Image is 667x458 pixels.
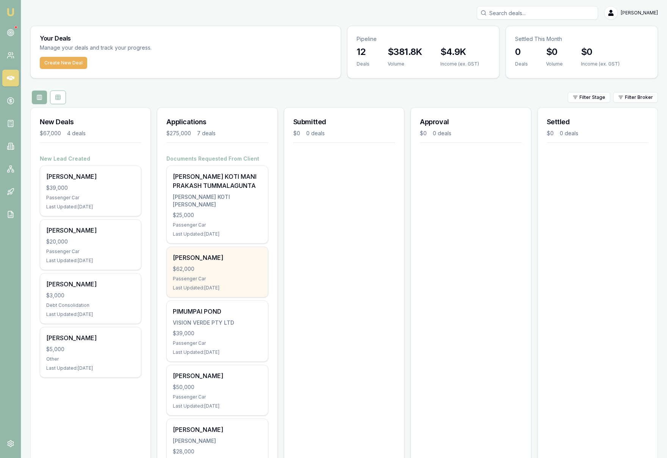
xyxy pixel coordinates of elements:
[546,46,563,58] h3: $0
[46,365,135,371] div: Last Updated: [DATE]
[173,437,261,445] div: [PERSON_NAME]
[46,356,135,362] div: Other
[388,61,422,67] div: Volume
[46,238,135,245] div: $20,000
[173,265,261,273] div: $62,000
[173,285,261,291] div: Last Updated: [DATE]
[173,340,261,346] div: Passenger Car
[46,226,135,235] div: [PERSON_NAME]
[560,130,578,137] div: 0 deals
[173,172,261,190] div: [PERSON_NAME] KOTI MANI PRAKASH TUMMALAGUNTA
[46,249,135,255] div: Passenger Car
[173,383,261,391] div: $50,000
[40,130,61,137] div: $67,000
[546,61,563,67] div: Volume
[46,184,135,192] div: $39,000
[568,92,610,103] button: Filter Stage
[388,46,422,58] h3: $381.8K
[173,448,261,455] div: $28,000
[547,117,648,127] h3: Settled
[581,61,620,67] div: Income (ex. GST)
[6,8,15,17] img: emu-icon-u.png
[40,57,87,69] button: Create New Deal
[46,195,135,201] div: Passenger Car
[46,345,135,353] div: $5,000
[46,292,135,299] div: $3,000
[357,46,370,58] h3: 12
[173,276,261,282] div: Passenger Car
[173,231,261,237] div: Last Updated: [DATE]
[166,155,268,163] h4: Documents Requested From Client
[440,61,479,67] div: Income (ex. GST)
[67,130,86,137] div: 4 deals
[173,425,261,434] div: [PERSON_NAME]
[420,117,521,127] h3: Approval
[625,94,653,100] span: Filter Broker
[173,307,261,316] div: PIMUMPAI POND
[173,253,261,262] div: [PERSON_NAME]
[621,10,658,16] span: [PERSON_NAME]
[166,117,268,127] h3: Applications
[173,330,261,337] div: $39,000
[293,130,300,137] div: $0
[173,349,261,355] div: Last Updated: [DATE]
[40,44,234,52] p: Manage your deals and track your progress.
[46,311,135,317] div: Last Updated: [DATE]
[515,46,528,58] h3: 0
[613,92,658,103] button: Filter Broker
[477,6,598,20] input: Search deals
[40,35,332,41] h3: Your Deals
[420,130,427,137] div: $0
[547,130,554,137] div: $0
[173,211,261,219] div: $25,000
[357,61,370,67] div: Deals
[173,371,261,380] div: [PERSON_NAME]
[173,394,261,400] div: Passenger Car
[46,302,135,308] div: Debt Consolidation
[581,46,620,58] h3: $0
[166,130,191,137] div: $275,000
[46,204,135,210] div: Last Updated: [DATE]
[173,319,261,327] div: VISION VERDE PTY LTD
[46,333,135,342] div: [PERSON_NAME]
[173,193,261,208] div: [PERSON_NAME] KOTI [PERSON_NAME]
[46,280,135,289] div: [PERSON_NAME]
[440,46,479,58] h3: $4.9K
[579,94,605,100] span: Filter Stage
[433,130,451,137] div: 0 deals
[40,117,141,127] h3: New Deals
[293,117,395,127] h3: Submitted
[46,172,135,181] div: [PERSON_NAME]
[515,35,648,43] p: Settled This Month
[197,130,216,137] div: 7 deals
[306,130,325,137] div: 0 deals
[46,258,135,264] div: Last Updated: [DATE]
[40,155,141,163] h4: New Lead Created
[173,403,261,409] div: Last Updated: [DATE]
[515,61,528,67] div: Deals
[173,222,261,228] div: Passenger Car
[357,35,490,43] p: Pipeline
